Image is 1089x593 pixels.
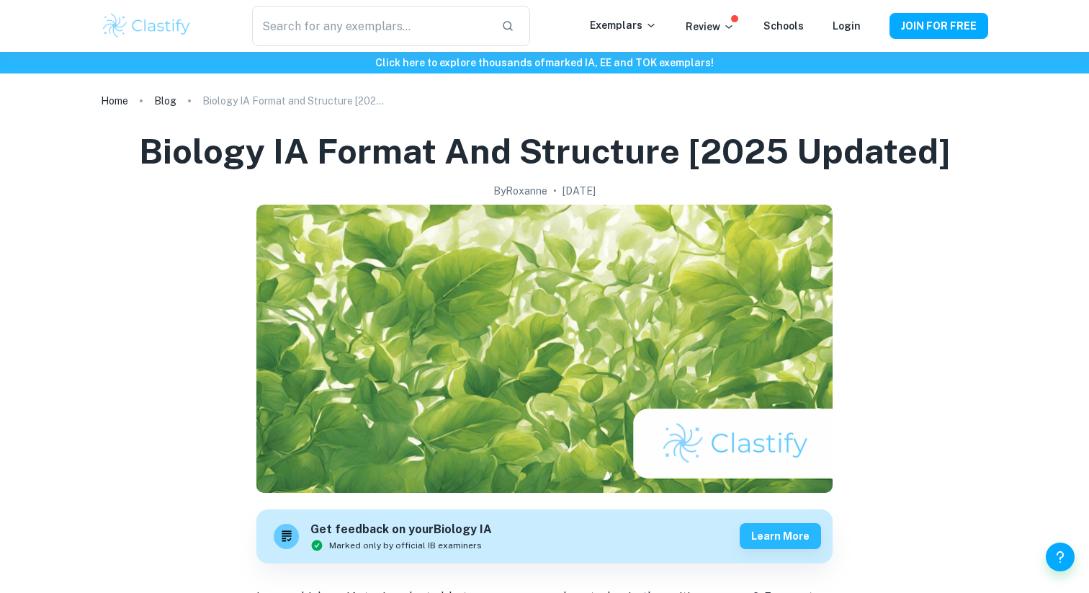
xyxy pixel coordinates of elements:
p: • [553,183,557,199]
a: Schools [763,20,804,32]
span: Marked only by official IB examiners [329,539,482,552]
input: Search for any exemplars... [252,6,490,46]
a: Home [101,91,128,111]
img: Clastify logo [101,12,192,40]
p: Review [686,19,735,35]
a: Get feedback on yourBiology IAMarked only by official IB examinersLearn more [256,509,833,563]
a: Blog [154,91,176,111]
button: Help and Feedback [1046,543,1075,571]
h2: By Roxanne [493,183,547,199]
h2: [DATE] [563,183,596,199]
h6: Click here to explore thousands of marked IA, EE and TOK exemplars ! [3,55,1086,71]
h1: Biology IA Format and Structure [2025 updated] [139,128,951,174]
button: Learn more [740,523,821,549]
h6: Get feedback on your Biology IA [310,521,492,539]
p: Exemplars [590,17,657,33]
img: Biology IA Format and Structure [2025 updated] cover image [256,205,833,493]
p: Biology IA Format and Structure [2025 updated] [202,93,390,109]
a: Login [833,20,861,32]
button: JOIN FOR FREE [889,13,988,39]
